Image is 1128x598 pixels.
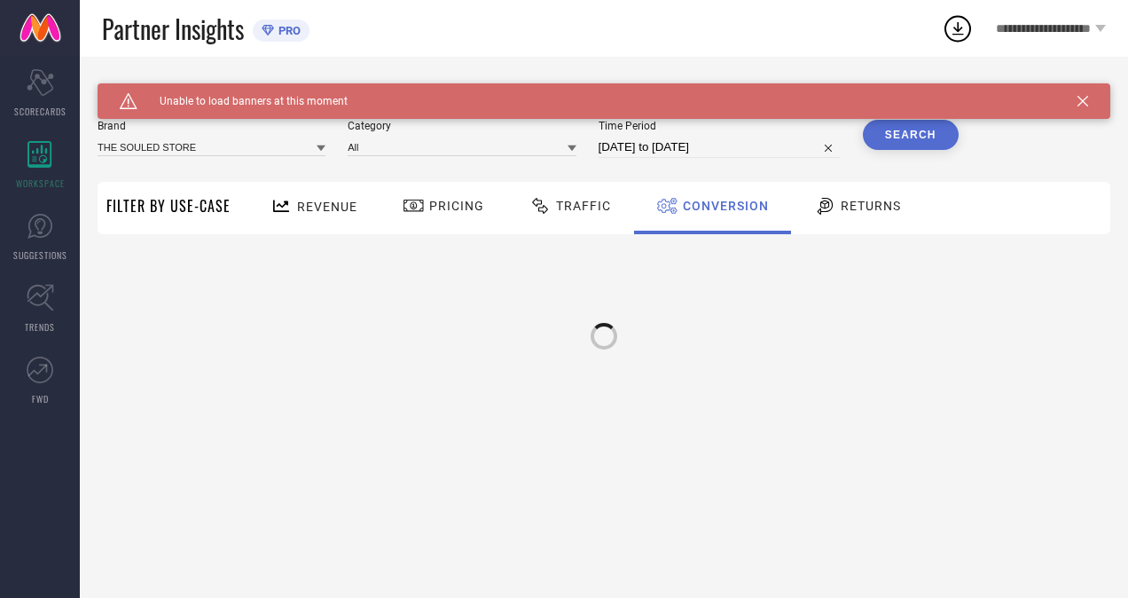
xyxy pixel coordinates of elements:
input: Select time period [599,137,841,158]
span: PRO [274,24,301,37]
span: SYSTEM WORKSPACE [98,83,221,98]
button: Search [863,120,959,150]
span: Filter By Use-Case [106,195,231,216]
span: Traffic [556,199,611,213]
div: Open download list [942,12,974,44]
span: Time Period [599,120,841,132]
span: Revenue [297,200,357,214]
span: Unable to load banners at this moment [137,95,348,107]
span: Brand [98,120,325,132]
span: Category [348,120,576,132]
span: FWD [32,392,49,405]
span: Partner Insights [102,11,244,47]
span: SUGGESTIONS [13,248,67,262]
span: Returns [841,199,901,213]
span: Pricing [429,199,484,213]
span: SCORECARDS [14,105,67,118]
span: TRENDS [25,320,55,334]
span: WORKSPACE [16,177,65,190]
span: Conversion [683,199,769,213]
